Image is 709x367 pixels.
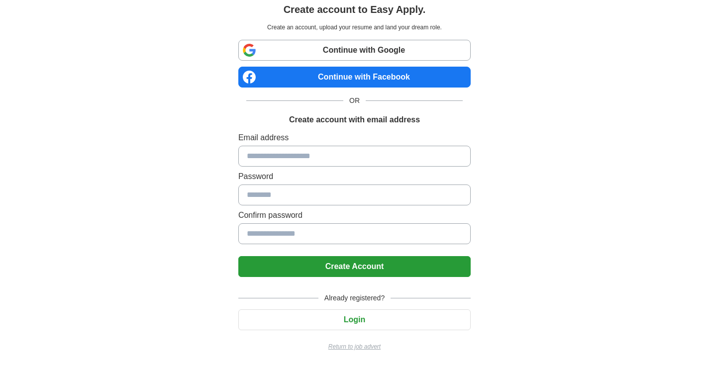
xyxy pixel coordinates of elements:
label: Confirm password [238,209,471,221]
label: Password [238,171,471,183]
span: Already registered? [318,293,391,303]
h1: Create account with email address [289,114,420,126]
button: Create Account [238,256,471,277]
h1: Create account to Easy Apply. [284,2,426,17]
p: Create an account, upload your resume and land your dream role. [240,23,469,32]
button: Login [238,309,471,330]
a: Return to job advert [238,342,471,351]
span: OR [343,95,366,106]
a: Continue with Facebook [238,67,471,88]
a: Login [238,315,471,324]
a: Continue with Google [238,40,471,61]
label: Email address [238,132,471,144]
